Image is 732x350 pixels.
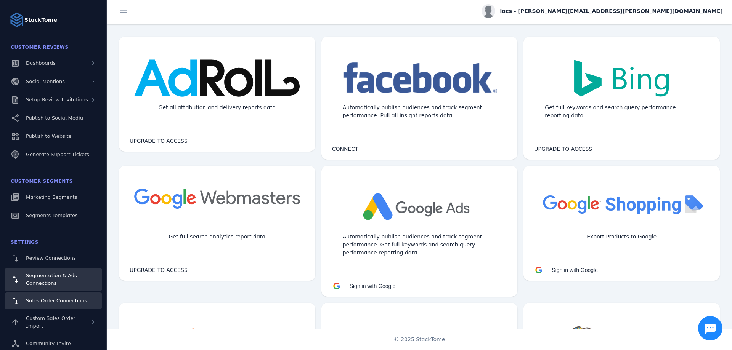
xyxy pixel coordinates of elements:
[5,110,102,126] a: Publish to Social Media
[26,340,71,346] span: Community Invite
[581,227,663,247] div: Export Products to Google
[24,16,57,24] strong: StackTome
[568,59,675,97] img: bing.png
[5,146,102,163] a: Generate Support Tickets
[9,12,24,27] img: Logo image
[26,97,88,102] span: Setup Review Invitations
[26,213,78,218] span: Segments Templates
[26,60,56,66] span: Dashboards
[338,59,500,97] img: facebook.png
[11,240,39,245] span: Settings
[26,315,75,329] span: Custom Sales Order Import
[26,152,89,157] span: Generate Support Tickets
[134,189,300,209] img: webmasters.png
[26,115,83,121] span: Publish to Social Media
[337,97,502,126] div: Automatically publish audiences and track segment performance. Pull all insight reports data
[26,78,65,84] span: Social Mentions
[5,250,102,267] a: Review Connections
[11,179,73,184] span: Customer Segments
[11,45,69,50] span: Customer Reviews
[539,97,705,126] div: Get full keywords and search query performance reporting data
[394,336,445,344] span: © 2025 StackTome
[324,278,403,294] button: Sign in with Google
[324,141,366,157] button: CONNECT
[152,97,282,118] div: Get all attribution and delivery reports data
[5,268,102,291] a: Segmentation & Ads Connections
[527,141,600,157] button: UPGRADE TO ACCESS
[26,255,76,261] span: Review Connections
[539,189,705,219] img: googleshopping.png
[130,267,188,273] span: UPGRADE TO ACCESS
[122,133,195,149] button: UPGRADE TO ACCESS
[26,194,77,200] span: Marketing Segments
[130,138,188,144] span: UPGRADE TO ACCESS
[26,133,71,139] span: Publish to Website
[122,262,195,278] button: UPGRADE TO ACCESS
[5,128,102,145] a: Publish to Website
[162,227,271,247] div: Get full search analytics report data
[5,292,102,309] a: Sales Order Connections
[5,207,102,224] a: Segments Templates
[527,262,605,278] button: Sign in with Google
[26,273,77,286] span: Segmentation & Ads Connections
[359,189,480,227] img: adsgoogle.png
[482,4,723,18] button: iacs - [PERSON_NAME][EMAIL_ADDRESS][PERSON_NAME][DOMAIN_NAME]
[500,7,723,15] span: iacs - [PERSON_NAME][EMAIL_ADDRESS][PERSON_NAME][DOMAIN_NAME]
[337,227,502,263] div: Automatically publish audiences and track segment performance. Get full keywords and search query...
[332,146,358,152] span: CONNECT
[552,267,598,273] span: Sign in with Google
[534,146,592,152] span: UPGRADE TO ACCESS
[5,189,102,206] a: Marketing Segments
[350,283,396,289] span: Sign in with Google
[482,4,495,18] img: profile.jpg
[26,298,87,304] span: Sales Order Connections
[134,59,300,97] img: ad_roll.svg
